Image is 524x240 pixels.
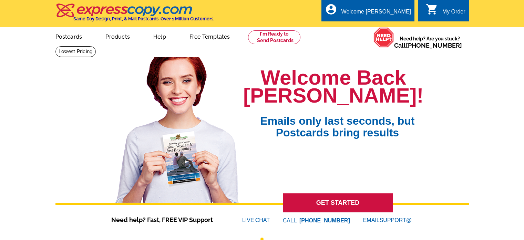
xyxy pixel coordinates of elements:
span: Need help? Are you stuck? [394,35,465,49]
a: Free Templates [178,28,241,44]
a: GET STARTED [283,193,393,212]
a: [PHONE_NUMBER] [406,42,462,49]
font: SUPPORT@ [380,216,413,224]
i: account_circle [325,3,337,16]
a: LIVECHAT [242,217,270,223]
h1: Welcome Back [PERSON_NAME]! [243,69,423,105]
a: Same Day Design, Print, & Mail Postcards. Over 1 Million Customers. [55,8,214,21]
img: help [373,27,394,48]
h4: Same Day Design, Print, & Mail Postcards. Over 1 Million Customers. [73,16,214,21]
img: welcome-back-logged-in.png [111,51,243,203]
a: Postcards [44,28,93,44]
span: Need help? Fast, FREE VIP Support [111,215,222,224]
i: shopping_cart [426,3,438,16]
font: LIVE [242,216,255,224]
a: Help [142,28,177,44]
div: My Order [442,9,465,18]
a: shopping_cart My Order [426,8,465,16]
span: Call [394,42,462,49]
div: Welcome [PERSON_NAME] [341,9,411,18]
a: Products [94,28,141,44]
span: Emails only last seconds, but Postcards bring results [251,105,423,138]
